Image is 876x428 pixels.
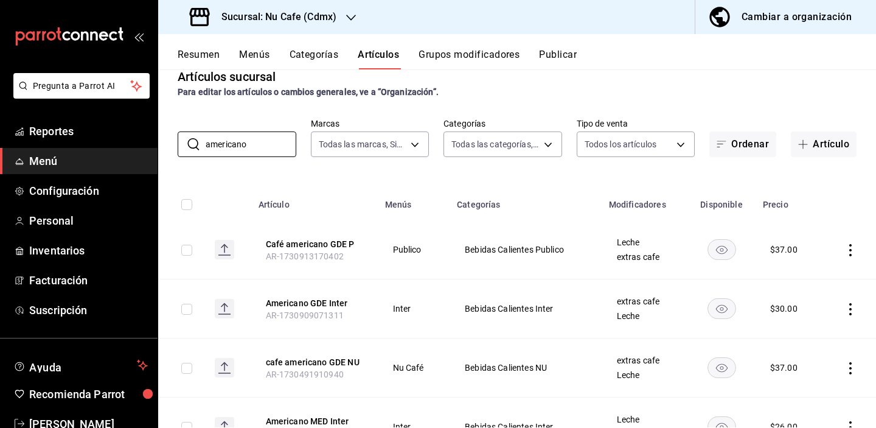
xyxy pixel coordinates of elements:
[290,49,339,69] button: Categorías
[707,239,736,260] button: availability-product
[212,10,336,24] h3: Sucursal: Nu Cafe (Cdmx)
[844,303,857,315] button: actions
[13,73,150,99] button: Pregunta a Parrot AI
[178,49,220,69] button: Resumen
[178,87,439,97] strong: Para editar los artículos o cambios generales, ve a “Organización”.
[617,415,673,424] span: Leche
[577,119,695,128] label: Tipo de venta
[29,183,148,199] span: Configuración
[617,356,673,365] span: extras cafe
[206,132,296,156] input: Buscar artículo
[393,363,435,372] span: Nu Café
[178,68,276,86] div: Artículos sucursal
[29,153,148,169] span: Menú
[770,244,798,256] div: $ 37.00
[770,303,798,315] div: $ 30.00
[707,357,736,378] button: availability-product
[29,123,148,139] span: Reportes
[602,181,688,220] th: Modificadores
[419,49,520,69] button: Grupos modificadores
[311,119,429,128] label: Marcas
[687,181,755,220] th: Disponible
[358,49,399,69] button: Artículos
[539,49,577,69] button: Publicar
[29,386,148,402] span: Recomienda Parrot
[465,363,586,372] span: Bebidas Calientes NU
[617,253,673,261] span: extras cafe
[266,415,363,427] button: edit-product-location
[29,272,148,289] span: Facturación
[393,245,435,254] span: Publico
[266,297,363,309] button: edit-product-location
[465,304,586,313] span: Bebidas Calientes Inter
[178,49,876,69] div: navigation tabs
[266,370,344,379] span: AR-1730491910940
[29,242,148,259] span: Inventarios
[393,304,435,313] span: Inter
[617,238,673,247] span: Leche
[266,356,363,368] button: edit-product-location
[29,302,148,318] span: Suscripción
[617,312,673,320] span: Leche
[451,138,540,150] span: Todas las categorías, Sin categoría
[709,132,776,157] button: Ordenar
[742,9,852,26] div: Cambiar a organización
[29,212,148,229] span: Personal
[33,80,131,93] span: Pregunta a Parrot AI
[378,181,450,220] th: Menús
[266,238,363,250] button: edit-product-location
[585,138,657,150] span: Todos los artículos
[617,371,673,379] span: Leche
[266,251,344,261] span: AR-1730913170402
[443,119,562,128] label: Categorías
[9,88,150,101] a: Pregunta a Parrot AI
[465,245,586,254] span: Bebidas Calientes Publico
[844,244,857,256] button: actions
[756,181,822,220] th: Precio
[844,362,857,374] button: actions
[319,138,407,150] span: Todas las marcas, Sin marca
[134,32,144,41] button: open_drawer_menu
[450,181,602,220] th: Categorías
[707,298,736,319] button: availability-product
[251,181,378,220] th: Artículo
[29,358,132,373] span: Ayuda
[266,310,344,320] span: AR-1730909071311
[791,132,857,157] button: Artículo
[617,297,673,306] span: extras cafe
[770,362,798,374] div: $ 37.00
[239,49,269,69] button: Menús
